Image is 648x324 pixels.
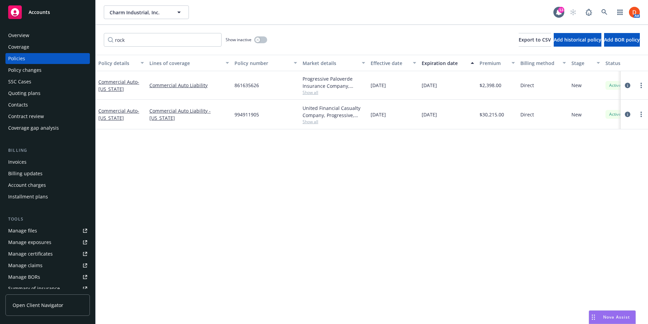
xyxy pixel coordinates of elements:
div: Contract review [8,111,44,122]
span: New [571,82,582,89]
a: Manage files [5,225,90,236]
button: Premium [477,55,518,71]
span: Active [608,111,622,117]
div: Quoting plans [8,88,40,99]
a: Commercial Auto Liability - [US_STATE] [149,107,229,121]
a: Coverage gap analysis [5,123,90,133]
a: Manage certificates [5,248,90,259]
a: Manage BORs [5,272,90,282]
button: Export to CSV [519,33,551,47]
a: Accounts [5,3,90,22]
img: photo [629,7,640,18]
a: Report a Bug [582,5,596,19]
a: Manage claims [5,260,90,271]
div: Contacts [8,99,28,110]
input: Filter by keyword... [104,33,222,47]
div: Policy details [98,60,136,67]
button: Policy details [96,55,147,71]
span: Export to CSV [519,36,551,43]
div: Policy number [234,60,290,67]
span: Direct [520,82,534,89]
button: Expiration date [419,55,477,71]
span: Show all [303,119,365,125]
div: SSC Cases [8,76,31,87]
a: Commercial Auto [98,79,139,92]
span: [DATE] [422,82,437,89]
div: Manage exposures [8,237,51,248]
span: - [US_STATE] [98,79,139,92]
button: Policy number [232,55,300,71]
a: Contacts [5,99,90,110]
button: Lines of coverage [147,55,232,71]
a: Account charges [5,180,90,191]
span: 861635626 [234,82,259,89]
div: Invoices [8,157,27,167]
button: Market details [300,55,368,71]
span: Open Client Navigator [13,302,63,309]
span: 994911905 [234,111,259,118]
a: circleInformation [623,110,632,118]
span: Add BOR policy [604,36,640,43]
span: $30,215.00 [480,111,504,118]
span: Show inactive [226,37,252,43]
span: New [571,111,582,118]
div: Manage certificates [8,248,53,259]
div: Billing [5,147,90,154]
a: Policies [5,53,90,64]
span: [DATE] [371,82,386,89]
a: Coverage [5,42,90,52]
span: Charm Industrial, Inc. [110,9,168,16]
div: Manage files [8,225,37,236]
button: Charm Industrial, Inc. [104,5,189,19]
a: Contract review [5,111,90,122]
div: Drag to move [589,311,598,324]
div: Market details [303,60,358,67]
div: Coverage [8,42,29,52]
div: Progressive Paloverde Insurance Company, Progressive, RockLake Insurance Agency [303,75,365,90]
div: Coverage gap analysis [8,123,59,133]
div: Stage [571,60,593,67]
div: Effective date [371,60,409,67]
button: Add historical policy [554,33,601,47]
a: more [637,110,645,118]
span: Accounts [29,10,50,15]
span: [DATE] [422,111,437,118]
a: Quoting plans [5,88,90,99]
div: Billing method [520,60,558,67]
div: Tools [5,216,90,223]
div: 13 [558,7,564,13]
a: Commercial Auto [98,108,139,121]
span: $2,398.00 [480,82,501,89]
button: Billing method [518,55,569,71]
div: Billing updates [8,168,43,179]
div: Policies [8,53,25,64]
div: Expiration date [422,60,467,67]
a: SSC Cases [5,76,90,87]
div: Installment plans [8,191,48,202]
div: Overview [8,30,29,41]
a: Billing updates [5,168,90,179]
a: Invoices [5,157,90,167]
div: Summary of insurance [8,283,60,294]
a: Summary of insurance [5,283,90,294]
a: more [637,81,645,90]
span: Nova Assist [603,314,630,320]
div: Manage BORs [8,272,40,282]
div: United Financial Casualty Company, Progressive, RockLake Insurance Agency [303,104,365,119]
span: Active [608,82,622,88]
button: Stage [569,55,603,71]
a: Manage exposures [5,237,90,248]
a: Start snowing [566,5,580,19]
a: Switch app [613,5,627,19]
span: - [US_STATE] [98,108,139,121]
div: Premium [480,60,507,67]
a: Policy changes [5,65,90,76]
button: Nova Assist [589,310,636,324]
a: Commercial Auto Liability [149,82,229,89]
span: Add historical policy [554,36,601,43]
button: Add BOR policy [604,33,640,47]
div: Policy changes [8,65,42,76]
span: Direct [520,111,534,118]
div: Account charges [8,180,46,191]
